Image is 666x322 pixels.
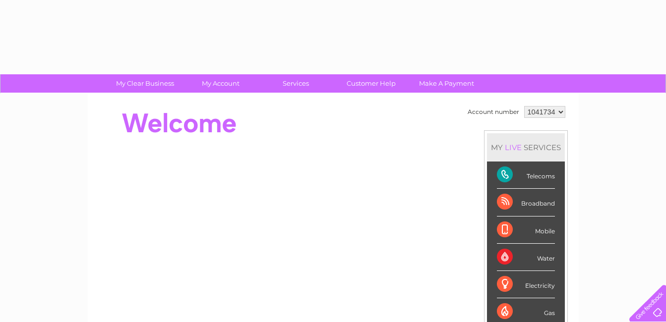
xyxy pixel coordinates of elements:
div: LIVE [503,143,524,152]
div: Broadband [497,189,555,216]
div: Water [497,244,555,271]
a: Services [255,74,337,93]
a: Make A Payment [406,74,487,93]
a: My Clear Business [104,74,186,93]
a: Customer Help [330,74,412,93]
div: Electricity [497,271,555,298]
td: Account number [465,104,522,120]
div: Mobile [497,216,555,244]
div: MY SERVICES [487,133,565,161]
div: Telecoms [497,161,555,189]
a: My Account [180,74,261,93]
